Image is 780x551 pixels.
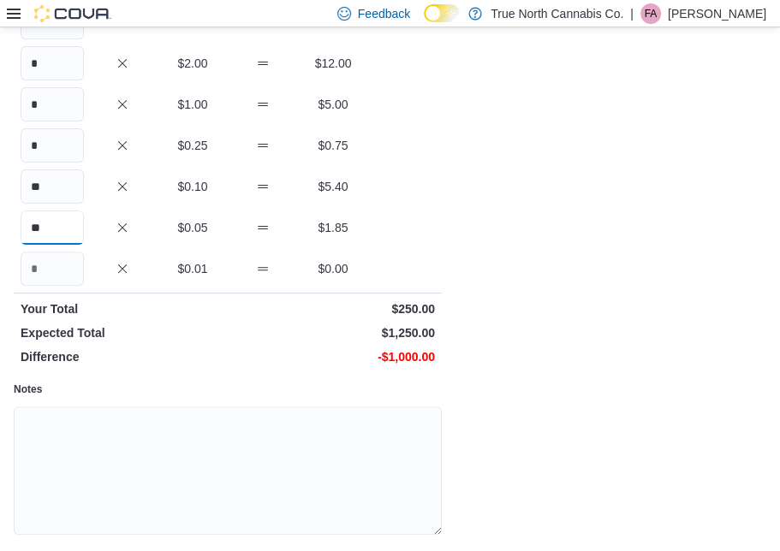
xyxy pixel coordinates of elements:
[21,169,84,204] input: Quantity
[161,137,224,154] p: $0.25
[21,300,224,317] p: Your Total
[231,324,435,341] p: $1,250.00
[14,382,42,396] label: Notes
[301,260,365,277] p: $0.00
[640,3,661,24] div: Fiona Anderson
[231,300,435,317] p: $250.00
[161,55,224,72] p: $2.00
[161,178,224,195] p: $0.10
[424,22,425,23] span: Dark Mode
[21,210,84,245] input: Quantity
[645,3,658,24] span: FA
[161,96,224,113] p: $1.00
[301,137,365,154] p: $0.75
[301,178,365,195] p: $5.40
[301,55,365,72] p: $12.00
[34,5,111,22] img: Cova
[301,96,365,113] p: $5.00
[491,3,623,24] p: True North Cannabis Co.
[630,3,634,24] p: |
[21,87,84,121] input: Quantity
[161,260,224,277] p: $0.01
[231,348,435,365] p: -$1,000.00
[668,3,766,24] p: [PERSON_NAME]
[161,219,224,236] p: $0.05
[21,324,224,341] p: Expected Total
[21,46,84,80] input: Quantity
[424,4,460,22] input: Dark Mode
[301,219,365,236] p: $1.85
[358,5,410,22] span: Feedback
[21,348,224,365] p: Difference
[21,252,84,286] input: Quantity
[21,128,84,163] input: Quantity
